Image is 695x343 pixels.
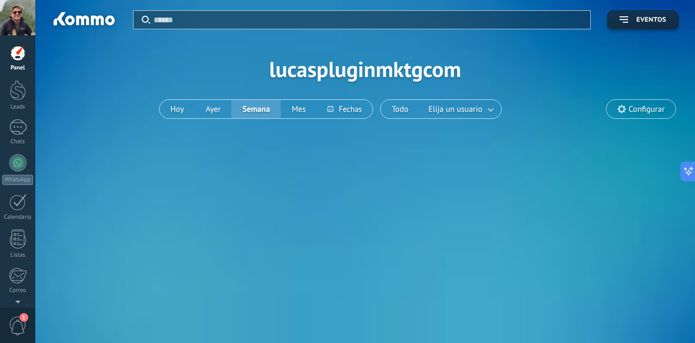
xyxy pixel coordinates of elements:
[231,100,281,118] button: Semana
[2,214,34,221] div: Calendario
[2,287,34,294] div: Correo
[419,100,501,118] button: Elija un usuario
[2,175,33,185] div: WhatsApp
[281,100,317,118] button: Mes
[629,105,665,114] span: Configurar
[2,104,34,111] div: Leads
[160,100,195,118] button: Hoy
[20,313,28,322] span: 1
[2,252,34,259] div: Listas
[195,100,232,118] button: Ayer
[2,65,34,72] div: Panel
[636,16,666,24] span: Eventos
[607,10,679,29] button: Eventos
[2,138,34,145] div: Chats
[426,102,484,117] span: Elija un usuario
[317,100,372,118] button: Fechas
[381,100,419,118] button: Todo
